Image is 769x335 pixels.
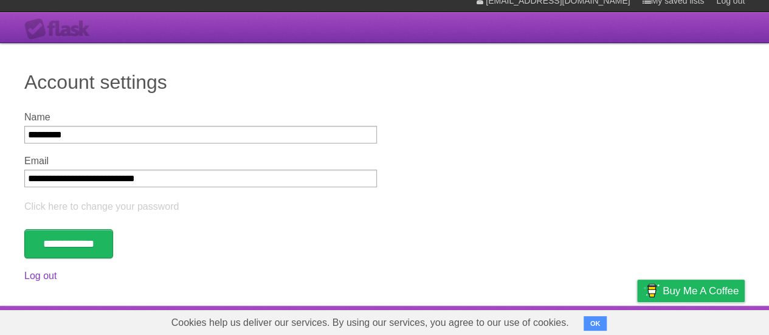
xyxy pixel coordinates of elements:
[643,280,660,301] img: Buy me a coffee
[663,280,739,302] span: Buy me a coffee
[159,311,581,335] span: Cookies help us deliver our services. By using our services, you agree to our use of cookies.
[24,112,377,123] label: Name
[637,280,745,302] a: Buy me a coffee
[24,67,745,97] h1: Account settings
[668,309,745,332] a: Suggest a feature
[621,309,653,332] a: Privacy
[580,309,607,332] a: Terms
[24,18,97,40] div: Flask
[584,316,607,331] button: OK
[24,201,179,212] a: Click here to change your password
[475,309,501,332] a: About
[24,271,57,281] a: Log out
[516,309,565,332] a: Developers
[24,156,377,167] label: Email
